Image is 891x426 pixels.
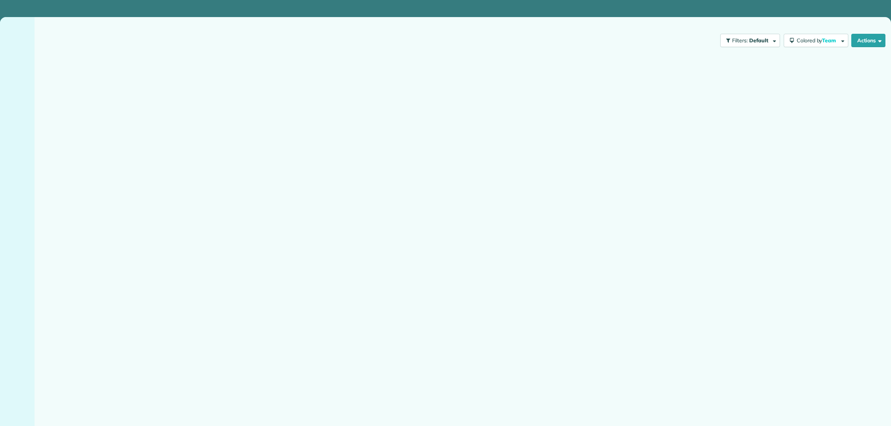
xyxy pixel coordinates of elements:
span: Default [749,37,769,44]
button: Actions [851,34,885,47]
span: Colored by [797,37,839,44]
button: Colored byTeam [784,34,848,47]
span: Team [822,37,837,44]
span: Filters: [732,37,748,44]
button: Filters: Default [720,34,780,47]
a: Filters: Default [717,34,780,47]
